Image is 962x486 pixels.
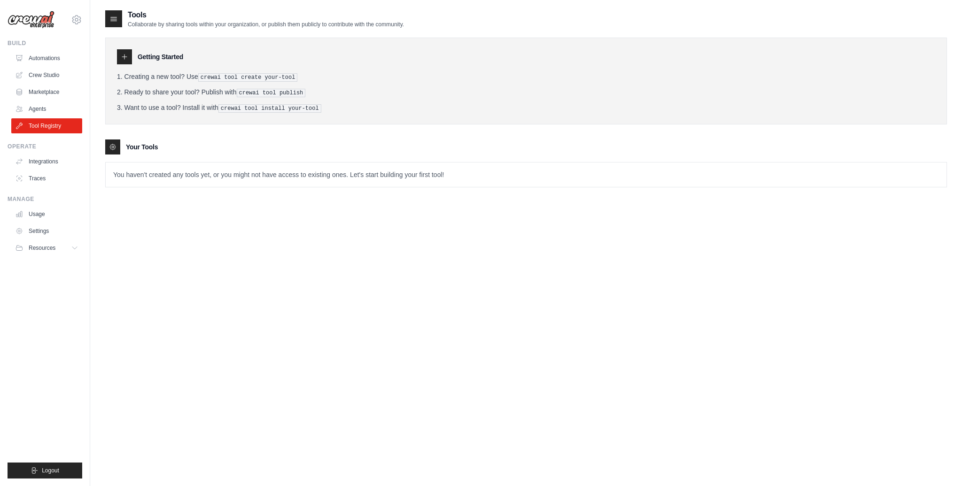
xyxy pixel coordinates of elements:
[11,101,82,116] a: Agents
[8,39,82,47] div: Build
[11,240,82,255] button: Resources
[11,68,82,83] a: Crew Studio
[128,21,404,28] p: Collaborate by sharing tools within your organization, or publish them publicly to contribute wit...
[126,142,158,152] h3: Your Tools
[218,104,321,113] pre: crewai tool install your-tool
[42,467,59,474] span: Logout
[138,52,183,62] h3: Getting Started
[117,103,935,113] li: Want to use a tool? Install it with
[11,85,82,100] a: Marketplace
[8,11,54,29] img: Logo
[11,118,82,133] a: Tool Registry
[11,51,82,66] a: Automations
[11,207,82,222] a: Usage
[8,195,82,203] div: Manage
[117,87,935,97] li: Ready to share your tool? Publish with
[117,72,935,82] li: Creating a new tool? Use
[11,154,82,169] a: Integrations
[11,171,82,186] a: Traces
[106,162,946,187] p: You haven't created any tools yet, or you might not have access to existing ones. Let's start bui...
[128,9,404,21] h2: Tools
[237,89,306,97] pre: crewai tool publish
[8,143,82,150] div: Operate
[29,244,55,252] span: Resources
[8,463,82,478] button: Logout
[11,224,82,239] a: Settings
[198,73,298,82] pre: crewai tool create your-tool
